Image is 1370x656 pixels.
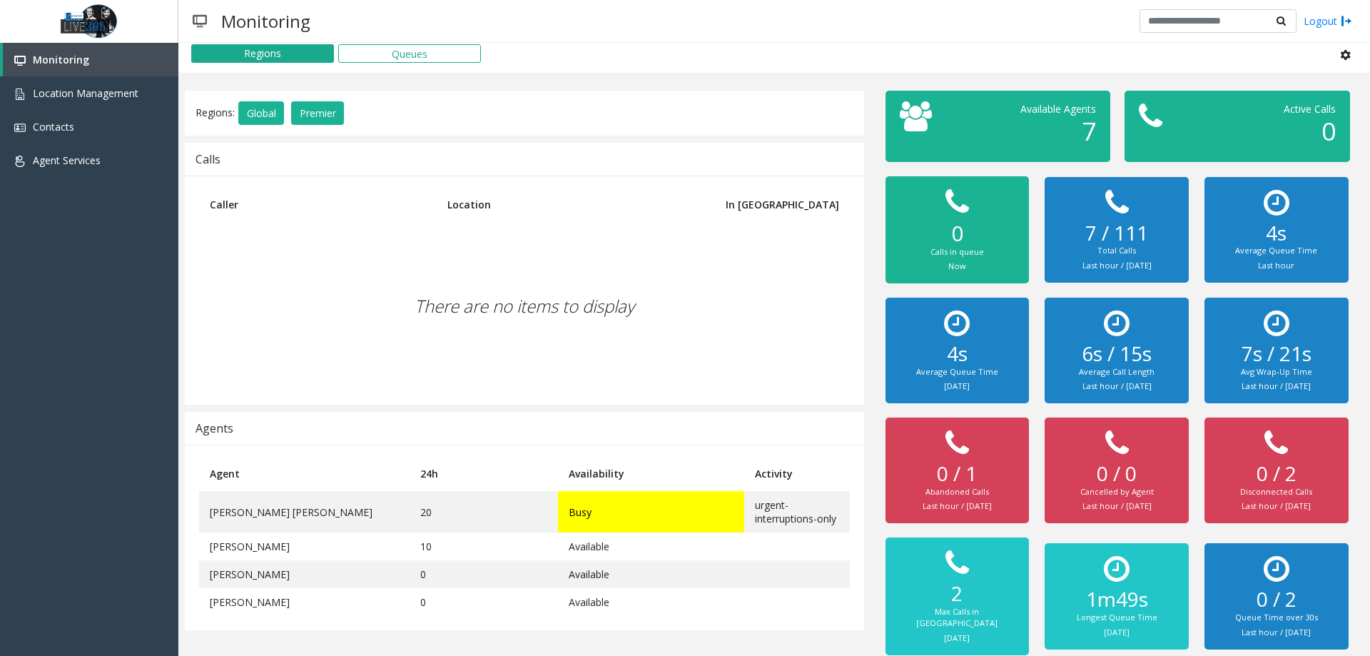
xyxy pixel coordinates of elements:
[1242,500,1311,511] small: Last hour / [DATE]
[744,491,850,533] td: urgent-interruptions-only
[338,44,481,63] button: Queues
[1321,114,1336,148] span: 0
[1059,221,1174,246] h2: 7 / 111
[1219,612,1334,624] div: Queue Time over 30s
[196,419,233,438] div: Agents
[14,89,26,100] img: 'icon'
[196,105,235,118] span: Regions:
[193,4,207,39] img: pageIcon
[33,53,89,66] span: Monitoring
[214,4,318,39] h3: Monitoring
[1082,114,1096,148] span: 7
[33,120,74,133] span: Contacts
[558,588,744,616] td: Available
[14,122,26,133] img: 'icon'
[410,588,558,616] td: 0
[199,187,437,222] th: Caller
[1082,260,1152,271] small: Last hour / [DATE]
[1219,366,1334,378] div: Avg Wrap-Up Time
[900,366,1015,378] div: Average Queue Time
[948,261,966,271] small: Now
[291,101,344,126] button: Premier
[1059,342,1174,366] h2: 6s / 15s
[1104,627,1130,637] small: [DATE]
[199,560,410,588] td: [PERSON_NAME]
[1059,245,1174,257] div: Total Calls
[199,491,410,533] td: [PERSON_NAME] [PERSON_NAME]
[558,491,744,533] td: Busy
[944,632,970,643] small: [DATE]
[238,101,284,126] button: Global
[1059,486,1174,498] div: Cancelled by Agent
[3,43,178,76] a: Monitoring
[14,55,26,66] img: 'icon'
[191,44,334,63] button: Regions
[410,491,558,533] td: 20
[1059,612,1174,624] div: Longest Queue Time
[1219,462,1334,486] h2: 0 / 2
[558,456,744,491] th: Availability
[1341,14,1352,29] img: logout
[14,156,26,167] img: 'icon'
[196,150,220,168] div: Calls
[944,380,970,391] small: [DATE]
[1082,380,1152,391] small: Last hour / [DATE]
[900,221,1015,246] h2: 0
[1219,486,1334,498] div: Disconnected Calls
[437,187,689,222] th: Location
[1059,462,1174,486] h2: 0 / 0
[1219,342,1334,366] h2: 7s / 21s
[410,560,558,588] td: 0
[1219,245,1334,257] div: Average Queue Time
[1020,102,1096,116] span: Available Agents
[923,500,992,511] small: Last hour / [DATE]
[33,86,138,100] span: Location Management
[199,533,410,560] td: [PERSON_NAME]
[744,456,850,491] th: Activity
[1219,587,1334,612] h2: 0 / 2
[900,582,1015,606] h2: 2
[1242,380,1311,391] small: Last hour / [DATE]
[900,462,1015,486] h2: 0 / 1
[199,456,410,491] th: Agent
[689,187,850,222] th: In [GEOGRAPHIC_DATA]
[900,246,1015,258] div: Calls in queue
[1082,500,1152,511] small: Last hour / [DATE]
[1059,587,1174,612] h2: 1m49s
[1258,260,1294,271] small: Last hour
[410,456,558,491] th: 24h
[199,588,410,616] td: [PERSON_NAME]
[1059,366,1174,378] div: Average Call Length
[1284,102,1336,116] span: Active Calls
[410,533,558,560] td: 10
[199,222,850,390] div: There are no items to display
[558,533,744,560] td: Available
[900,486,1015,498] div: Abandoned Calls
[1242,627,1311,637] small: Last hour / [DATE]
[558,560,744,588] td: Available
[1304,14,1352,29] a: Logout
[33,153,101,167] span: Agent Services
[900,342,1015,366] h2: 4s
[900,606,1015,630] div: Max Calls in [GEOGRAPHIC_DATA]
[1219,221,1334,246] h2: 4s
